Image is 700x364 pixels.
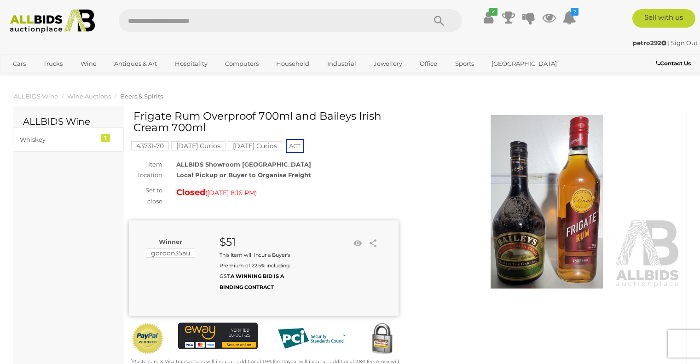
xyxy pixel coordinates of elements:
a: ALLBIDS Wine [14,92,58,100]
a: 43731-70 [131,142,169,150]
span: | [668,39,670,46]
a: Jewellery [368,56,408,71]
span: ACT [286,139,304,153]
a: Cars [7,56,32,71]
button: Search [416,9,462,32]
span: [DATE] 8:16 PM [207,189,255,197]
i: 2 [571,8,579,16]
a: Industrial [321,56,362,71]
a: Hospitality [169,56,214,71]
small: This Item will incur a Buyer's Premium of 22.5% including GST. [220,252,290,290]
a: [DATE] Curios [228,142,282,150]
mark: [DATE] Curios [228,141,282,150]
div: Whiskey [20,134,96,145]
a: Antiques & Art [108,56,163,71]
a: Contact Us [656,58,693,69]
a: Wine Auctions [67,92,111,100]
mark: 43731-70 [131,141,169,150]
mark: gordon35au [146,248,195,258]
strong: Local Pickup or Buyer to Organise Freight [176,171,311,179]
strong: petro292 [633,39,666,46]
b: A WINNING BID IS A BINDING CONTRACT [220,273,284,290]
a: Wine [75,56,103,71]
h1: Frigate Rum Overproof 700ml and Baileys Irish Cream 700ml [133,110,396,134]
a: Office [414,56,443,71]
img: Secured by Rapid SSL [365,323,399,356]
strong: ALLBIDS Showroom [GEOGRAPHIC_DATA] [176,161,311,168]
b: Contact Us [656,60,691,67]
a: 2 [562,9,576,26]
li: Watch this item [351,237,364,250]
i: ✔ [489,8,498,16]
a: Computers [219,56,265,71]
a: Sign Out [671,39,698,46]
div: Set to close [122,185,169,207]
a: Sell with us [632,9,695,28]
strong: $51 [220,236,236,248]
img: eWAY Payment Gateway [178,323,258,349]
h2: ALLBIDS Wine [23,116,115,127]
a: Trucks [37,56,69,71]
a: Sports [449,56,480,71]
img: Official PayPal Seal [131,323,164,355]
a: [DATE] Curios [171,142,226,150]
img: PCI DSS compliant [272,323,352,354]
a: Whiskey 1 [14,127,124,152]
div: Item location [122,159,169,181]
a: ✔ [481,9,495,26]
mark: [DATE] Curios [171,141,226,150]
img: Allbids.com.au [5,9,100,33]
img: Frigate Rum Overproof 700ml and Baileys Irish Cream 700ml [412,115,682,289]
div: 1 [101,134,110,142]
strong: Closed [176,187,205,197]
a: [GEOGRAPHIC_DATA] [486,56,563,71]
a: Household [270,56,315,71]
a: petro292 [633,39,668,46]
span: ( ) [205,189,257,196]
b: Winner [159,238,182,245]
a: Beers & Spirits [120,92,163,100]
